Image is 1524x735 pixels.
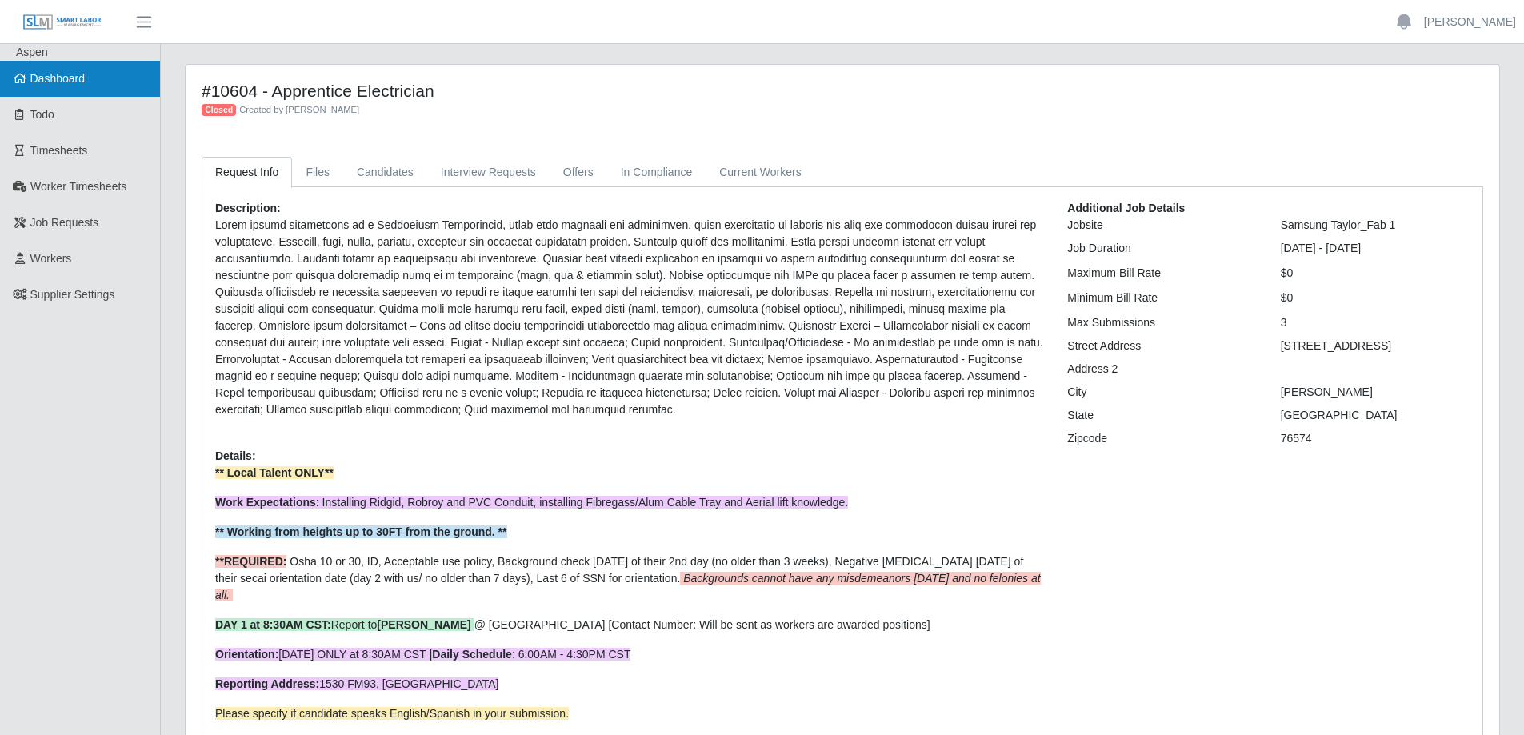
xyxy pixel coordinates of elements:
div: Jobsite [1055,217,1268,234]
div: Job Duration [1055,240,1268,257]
span: Todo [30,108,54,121]
strong: Orientation: [215,648,278,661]
div: Minimum Bill Rate [1055,290,1268,306]
img: SLM Logo [22,14,102,31]
a: Interview Requests [427,157,550,188]
h4: #10604 - Apprentice Electrician [202,81,1157,101]
a: [PERSON_NAME] [1424,14,1516,30]
div: Zipcode [1055,430,1268,447]
span: Workers [30,252,72,265]
a: Candidates [343,157,427,188]
span: [DATE] ONLY at 8:30AM CST | : 6:00AM - 4:30PM CST [215,648,630,661]
span: Supplier Settings [30,288,115,301]
span: Job Requests [30,216,99,229]
div: [GEOGRAPHIC_DATA] [1269,407,1482,424]
div: [DATE] - [DATE] [1269,240,1482,257]
div: 3 [1269,314,1482,331]
span: : Installing Ridgid, Robroy and PVC Conduit, installing Fibregass/Alum Cable Tray and Aerial lift... [215,496,848,509]
span: 1530 FM93, [GEOGRAPHIC_DATA] [215,677,498,690]
div: City [1055,384,1268,401]
div: Address 2 [1055,361,1268,377]
strong: ** Local Talent ONLY** [215,466,334,479]
strong: [PERSON_NAME] [377,618,470,631]
div: Maximum Bill Rate [1055,265,1268,282]
span: Report to [215,618,474,631]
div: $0 [1269,265,1482,282]
span: Timesheets [30,144,88,157]
strong: DAY 1 at 8:30AM CST: [215,618,331,631]
a: Request Info [202,157,292,188]
div: 76574 [1269,430,1482,447]
strong: ** Working from heights up to 30FT from the ground. ** [215,525,507,538]
div: [PERSON_NAME] [1269,384,1482,401]
span: Worker Timesheets [30,180,126,193]
em: Backgrounds cannot have any misdemeanors [DATE] and no felonies at all. [215,572,1041,601]
a: In Compliance [607,157,706,188]
p: Lorem ipsumd sitametcons ad e Seddoeiusm Temporincid, utlab etdo magnaali eni adminimven, quisn e... [215,217,1043,418]
strong: Work Expectations [215,496,316,509]
a: Offers [550,157,607,188]
strong: Reporting Address: [215,677,319,690]
a: Current Workers [706,157,814,188]
span: Dashboard [30,72,86,85]
b: Details: [215,449,256,462]
strong: Daily Schedule [432,648,512,661]
div: Street Address [1055,338,1268,354]
span: Closed [202,104,236,117]
span: Created by [PERSON_NAME] [239,105,359,114]
span: Osha 10 or 30, ID, Acceptable use policy, Background check [DATE] of their 2nd day (no older than... [215,555,1041,601]
div: $0 [1269,290,1482,306]
span: Aspen [16,46,48,58]
span: Please specify if candidate speaks English/Spanish in your submission. [215,707,569,720]
div: [STREET_ADDRESS] [1269,338,1482,354]
div: State [1055,407,1268,424]
b: Description: [215,202,281,214]
a: Files [292,157,343,188]
b: Additional Job Details [1067,202,1185,214]
strong: **REQUIRED: [215,555,286,568]
div: Max Submissions [1055,314,1268,331]
div: Samsung Taylor_Fab 1 [1269,217,1482,234]
p: @ [GEOGRAPHIC_DATA] [Contact Number: Will be sent as workers are awarded positions] [215,617,1043,633]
